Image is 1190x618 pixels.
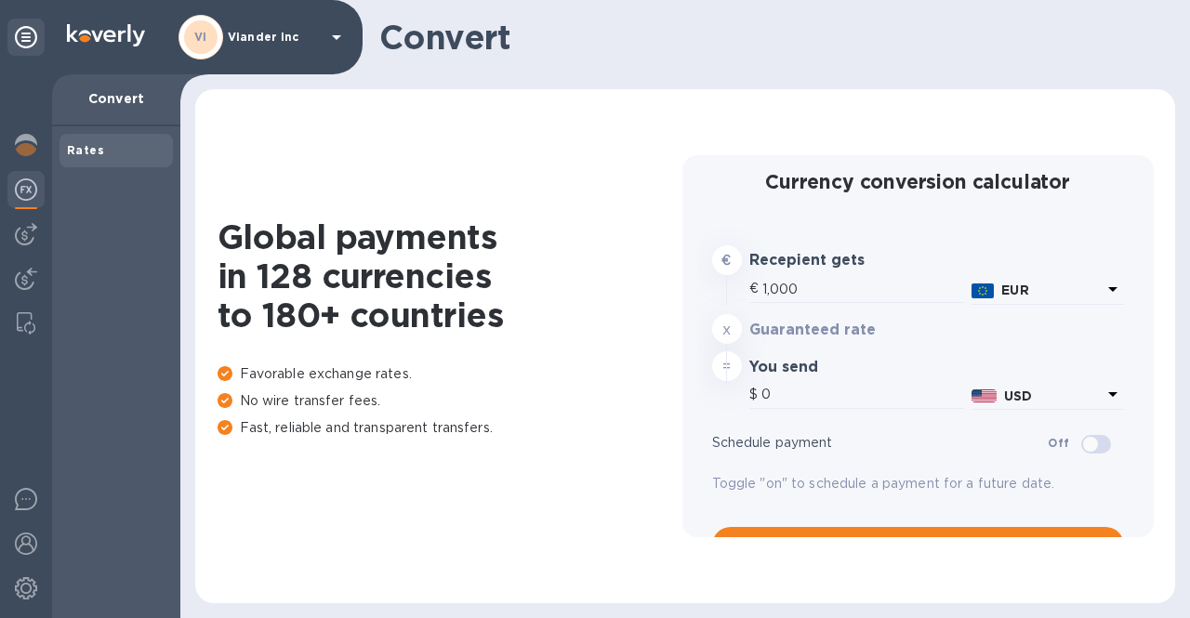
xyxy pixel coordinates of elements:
[712,314,742,344] div: x
[749,381,761,409] div: $
[712,170,1124,193] h2: Currency conversion calculator
[712,351,742,381] div: =
[228,31,321,44] p: Viander inc
[7,19,45,56] div: Unpin categories
[712,474,1124,493] p: Toggle "on" to schedule a payment for a future date.
[972,389,997,402] img: USD
[1048,436,1069,450] b: Off
[749,275,762,303] div: €
[67,89,165,108] p: Convert
[379,18,1160,57] h1: Convert
[749,359,917,376] h3: You send
[749,322,917,339] h3: Guaranteed rate
[721,253,731,268] strong: €
[749,252,917,270] h3: Recepient gets
[218,364,682,384] p: Favorable exchange rates.
[67,143,104,157] b: Rates
[761,381,965,409] input: Amount
[762,275,965,303] input: Amount
[727,534,1109,557] span: Pay FX bill
[1004,388,1032,403] b: USD
[218,391,682,411] p: No wire transfer fees.
[1001,283,1028,297] b: EUR
[67,24,145,46] img: Logo
[712,527,1124,564] button: Pay FX bill
[218,217,682,335] h1: Global payments in 128 currencies to 180+ countries
[712,433,1049,453] p: Schedule payment
[15,178,37,201] img: Foreign exchange
[218,418,682,438] p: Fast, reliable and transparent transfers.
[194,30,207,44] b: VI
